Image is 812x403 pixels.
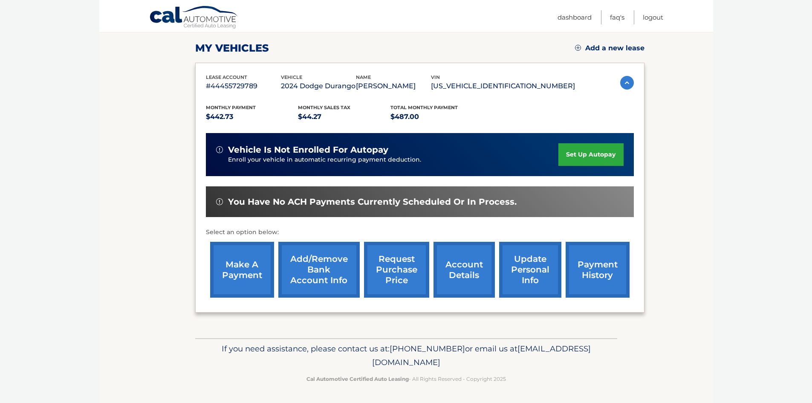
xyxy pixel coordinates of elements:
[298,104,350,110] span: Monthly sales Tax
[206,111,298,123] p: $442.73
[643,10,663,24] a: Logout
[566,242,630,298] a: payment history
[281,74,302,80] span: vehicle
[201,342,612,369] p: If you need assistance, please contact us at: or email us at
[620,76,634,90] img: accordion-active.svg
[558,10,592,24] a: Dashboard
[228,197,517,207] span: You have no ACH payments currently scheduled or in process.
[390,111,483,123] p: $487.00
[356,80,431,92] p: [PERSON_NAME]
[216,146,223,153] img: alert-white.svg
[298,111,390,123] p: $44.27
[575,45,581,51] img: add.svg
[390,104,458,110] span: Total Monthly Payment
[372,344,591,367] span: [EMAIL_ADDRESS][DOMAIN_NAME]
[228,155,559,165] p: Enroll your vehicle in automatic recurring payment deduction.
[431,74,440,80] span: vin
[195,42,269,55] h2: my vehicles
[610,10,624,24] a: FAQ's
[281,80,356,92] p: 2024 Dodge Durango
[228,145,388,155] span: vehicle is not enrolled for autopay
[210,242,274,298] a: make a payment
[149,6,239,30] a: Cal Automotive
[216,198,223,205] img: alert-white.svg
[499,242,561,298] a: update personal info
[206,227,634,238] p: Select an option below:
[390,344,465,354] span: [PHONE_NUMBER]
[206,104,256,110] span: Monthly Payment
[364,242,429,298] a: request purchase price
[431,80,575,92] p: [US_VEHICLE_IDENTIFICATION_NUMBER]
[433,242,495,298] a: account details
[575,44,644,52] a: Add a new lease
[278,242,360,298] a: Add/Remove bank account info
[356,74,371,80] span: name
[201,374,612,383] p: - All Rights Reserved - Copyright 2025
[206,74,247,80] span: lease account
[558,143,623,166] a: set up autopay
[306,376,409,382] strong: Cal Automotive Certified Auto Leasing
[206,80,281,92] p: #44455729789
